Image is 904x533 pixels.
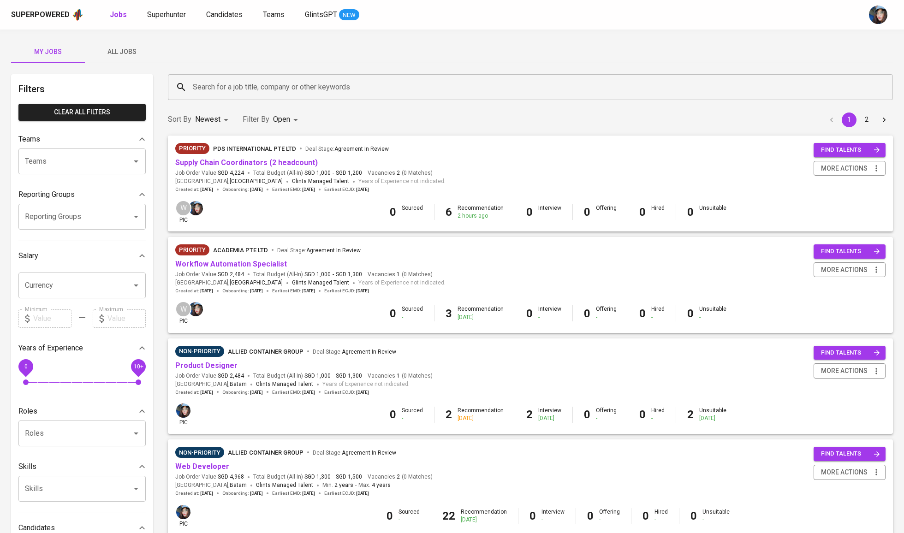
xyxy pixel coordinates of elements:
[230,177,283,186] span: [GEOGRAPHIC_DATA]
[541,516,565,524] div: -
[175,504,191,528] div: pic
[387,509,393,522] b: 0
[333,473,334,481] span: -
[322,482,353,488] span: Min.
[690,509,697,522] b: 0
[356,288,369,294] span: [DATE]
[334,482,353,488] span: 2 years
[175,301,191,325] div: pic
[218,473,244,481] span: SGD 4,968
[458,305,504,321] div: Recommendation
[372,482,391,488] span: 4 years
[18,189,75,200] p: Reporting Groups
[250,389,263,396] span: [DATE]
[529,509,536,522] b: 0
[358,482,391,488] span: Max.
[250,186,263,193] span: [DATE]
[642,509,649,522] b: 0
[821,365,868,377] span: more actions
[256,381,313,387] span: Glints Managed Talent
[130,210,143,223] button: Open
[110,9,129,21] a: Jobs
[147,10,186,19] span: Superhunter
[175,288,213,294] span: Created at :
[107,309,146,328] input: Value
[175,278,283,288] span: [GEOGRAPHIC_DATA] ,
[175,389,213,396] span: Created at :
[877,113,892,127] button: Go to next page
[461,516,507,524] div: [DATE]
[333,271,334,278] span: -
[699,415,726,422] div: [DATE]
[342,349,396,355] span: Agreement In Review
[355,481,357,490] span: -
[587,509,594,522] b: 0
[230,481,247,490] span: Batam
[356,389,369,396] span: [DATE]
[228,348,303,355] span: Allied Container Group
[110,10,127,19] b: Jobs
[200,186,213,193] span: [DATE]
[250,288,263,294] span: [DATE]
[398,508,420,524] div: Sourced
[869,6,887,24] img: diazagista@glints.com
[175,143,209,154] div: New Job received from Demand Team
[175,244,209,255] div: New Job received from Demand Team
[273,115,290,124] span: Open
[821,467,868,478] span: more actions
[395,372,400,380] span: 1
[175,260,287,268] a: Workflow Automation Specialist
[17,46,79,58] span: My Jobs
[596,212,617,220] div: -
[304,271,331,278] span: SGD 1,000
[130,427,143,440] button: Open
[277,247,361,254] span: Deal Stage :
[253,473,362,481] span: Total Budget (All-In)
[699,314,726,321] div: -
[195,114,220,125] p: Newest
[256,482,313,488] span: Glints Managed Talent
[222,389,263,396] span: Onboarding :
[305,146,389,152] span: Deal Stage :
[687,206,694,219] b: 0
[526,408,533,421] b: 2
[814,363,886,379] button: more actions
[292,279,349,286] span: Glints Managed Talent
[175,462,229,471] a: Web Developer
[33,309,71,328] input: Value
[272,186,315,193] span: Earliest EMD :
[702,508,730,524] div: Unsuitable
[596,415,617,422] div: -
[336,372,362,380] span: SGD 1,300
[336,169,362,177] span: SGD 1,200
[821,145,880,155] span: find talents
[699,212,726,220] div: -
[18,134,40,145] p: Teams
[200,490,213,497] span: [DATE]
[175,473,244,481] span: Job Order Value
[395,473,400,481] span: 2
[651,415,665,422] div: -
[302,389,315,396] span: [DATE]
[218,169,244,177] span: SGD 4,224
[313,450,396,456] span: Deal Stage :
[814,143,886,157] button: find talents
[702,516,730,524] div: -
[398,516,420,524] div: -
[306,247,361,254] span: Agreement In Review
[538,204,561,220] div: Interview
[253,372,362,380] span: Total Budget (All-In)
[175,271,244,278] span: Job Order Value
[18,406,37,417] p: Roles
[596,204,617,220] div: Offering
[368,169,433,177] span: Vacancies ( 0 Matches )
[458,415,504,422] div: [DATE]
[584,408,590,421] b: 0
[654,516,668,524] div: -
[821,246,880,257] span: find talents
[222,288,263,294] span: Onboarding :
[18,343,83,354] p: Years of Experience
[687,408,694,421] b: 2
[458,212,504,220] div: 2 hours ago
[368,372,433,380] span: Vacancies ( 0 Matches )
